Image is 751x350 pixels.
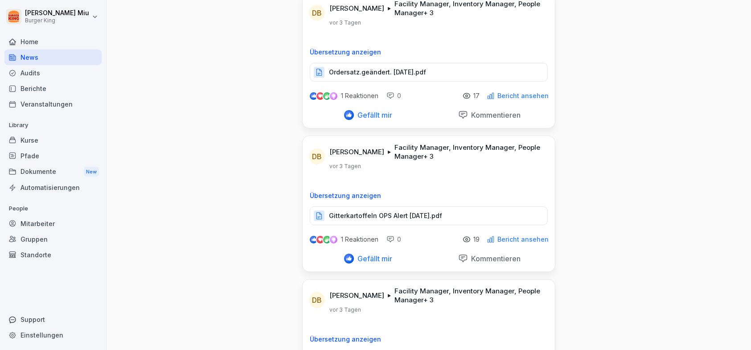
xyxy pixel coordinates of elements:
[473,92,480,99] p: 17
[4,231,102,247] a: Gruppen
[4,164,102,180] a: DokumenteNew
[4,148,102,164] a: Pfade
[4,96,102,112] a: Veranstaltungen
[4,49,102,65] a: News
[84,167,99,177] div: New
[329,148,384,156] p: [PERSON_NAME]
[329,4,384,13] p: [PERSON_NAME]
[310,214,548,223] a: Gitterkartoffeln OPS Alert [DATE].pdf
[4,180,102,195] a: Automatisierungen
[309,5,325,21] div: DB
[310,192,548,199] p: Übersetzung anzeigen
[329,211,442,220] p: Gitterkartoffeln OPS Alert [DATE].pdf
[4,65,102,81] a: Audits
[330,92,337,100] img: inspiring
[341,236,378,243] p: 1 Reaktionen
[309,148,325,165] div: DB
[473,236,480,243] p: 19
[329,291,384,300] p: [PERSON_NAME]
[310,92,317,99] img: like
[329,163,361,170] p: vor 3 Tagen
[4,327,102,343] a: Einstellungen
[4,164,102,180] div: Dokumente
[317,93,324,99] img: love
[4,118,102,132] p: Library
[330,235,337,243] img: inspiring
[323,236,331,243] img: celebrate
[4,216,102,231] a: Mitarbeiter
[4,132,102,148] a: Kurse
[394,287,544,305] p: Facility Manager, Inventory Manager, People Manager + 3
[354,111,392,119] p: Gefällt mir
[323,92,331,100] img: celebrate
[497,92,549,99] p: Bericht ansehen
[4,247,102,263] a: Standorte
[4,81,102,96] a: Berichte
[386,235,401,244] div: 0
[317,236,324,243] img: love
[25,17,89,24] p: Burger King
[329,19,361,26] p: vor 3 Tagen
[341,92,378,99] p: 1 Reaktionen
[329,306,361,313] p: vor 3 Tagen
[310,70,548,79] a: Ordersatz.geändert. [DATE].pdf
[309,292,325,308] div: DB
[386,91,401,100] div: 0
[310,336,548,343] p: Übersetzung anzeigen
[4,312,102,327] div: Support
[4,202,102,216] p: People
[497,236,549,243] p: Bericht ansehen
[468,254,521,263] p: Kommentieren
[310,49,548,56] p: Übersetzung anzeigen
[354,254,392,263] p: Gefällt mir
[310,236,317,243] img: like
[468,111,521,119] p: Kommentieren
[394,143,544,161] p: Facility Manager, Inventory Manager, People Manager + 3
[25,9,89,17] p: [PERSON_NAME] Miu
[329,68,426,77] p: Ordersatz.geändert. [DATE].pdf
[4,34,102,49] a: Home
